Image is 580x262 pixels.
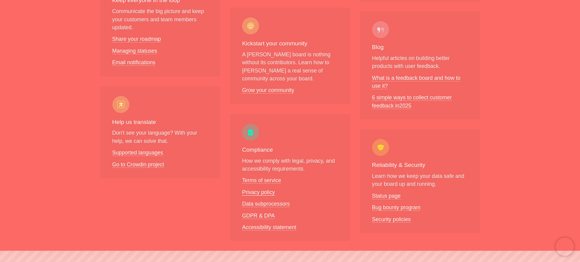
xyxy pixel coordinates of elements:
a: Status page [372,193,401,199]
a: Bug bounty program [372,204,420,211]
a: 6 simple ways to collect customer feedback in2025 [372,94,452,109]
a: Managing statuses [112,48,157,54]
a: Email notifications [112,59,156,66]
a: Data subprocessors [242,201,290,207]
p: Helpful articles on building better products with user feedback. [372,54,468,70]
a: Supported languages [112,150,163,156]
p: Communicate the big picture and keep your customers and team members updated. [112,7,208,31]
iframe: Chatra live chat [556,238,574,256]
p: Don't see your language? With your help, we can solve that. [112,129,208,145]
a: Privacy policy [242,189,275,196]
a: GDPR & DPA [242,213,275,219]
a: Go to Crowdin project [112,161,164,168]
a: Grow your community [242,87,294,94]
h3: Help us translate [112,118,208,127]
h3: Compliance [242,146,338,154]
p: A [PERSON_NAME] board is nothing without its contributors. Learn how to [PERSON_NAME] a real sens... [242,51,338,83]
h3: Kickstart your community [242,39,338,48]
a: Share your roadmap [112,36,161,42]
a: Security policies [372,216,411,223]
p: How we comply with legal, privacy, and accessibility requirements. [242,157,338,173]
h3: Blog [372,43,468,52]
p: Learn how we keep your data safe and your board up and running. [372,172,468,188]
h3: Reliability & Security [372,161,468,170]
a: What is a feedback board and how to use it? [372,75,460,89]
a: Accessibility statement [242,224,296,231]
a: Terms of service [242,177,281,184]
